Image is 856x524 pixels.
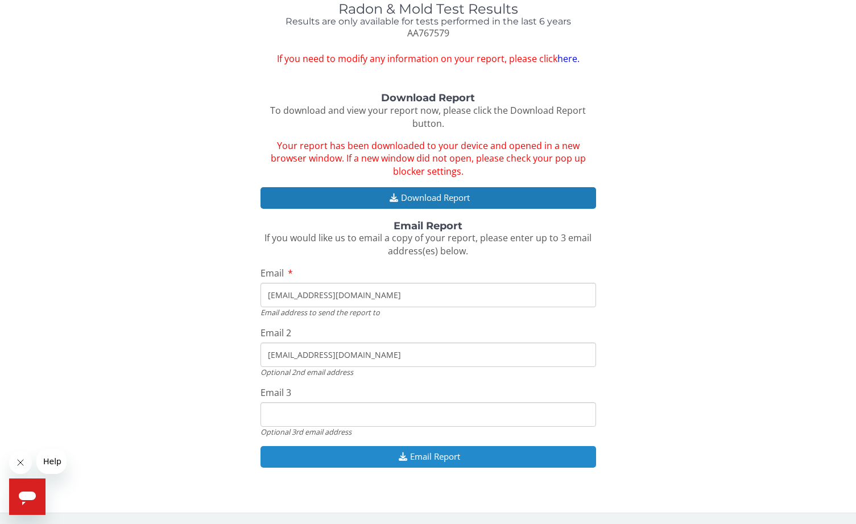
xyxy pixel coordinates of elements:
div: Optional 3rd email address [260,427,596,437]
span: Your report has been downloaded to your device and opened in a new browser window. If a new windo... [271,139,586,178]
button: Download Report [260,187,596,208]
a: here. [557,52,580,65]
h4: Results are only available for tests performed in the last 6 years [260,16,596,27]
strong: Download Report [381,92,475,104]
button: Email Report [260,446,596,467]
h1: Radon & Mold Test Results [260,2,596,16]
span: Email [260,267,284,279]
span: If you need to modify any information on your report, please click [260,52,596,65]
iframe: Close message [9,451,32,474]
span: If you would like us to email a copy of your report, please enter up to 3 email address(es) below. [264,232,592,257]
span: To download and view your report now, please click the Download Report button. [270,104,586,130]
div: Optional 2nd email address [260,367,596,377]
span: Email 3 [260,386,291,399]
iframe: Button to launch messaging window [9,478,46,515]
div: Email address to send the report to [260,307,596,317]
span: Email 2 [260,327,291,339]
span: AA767579 [407,27,449,39]
strong: Email Report [394,220,462,232]
iframe: Message from company [36,449,67,474]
